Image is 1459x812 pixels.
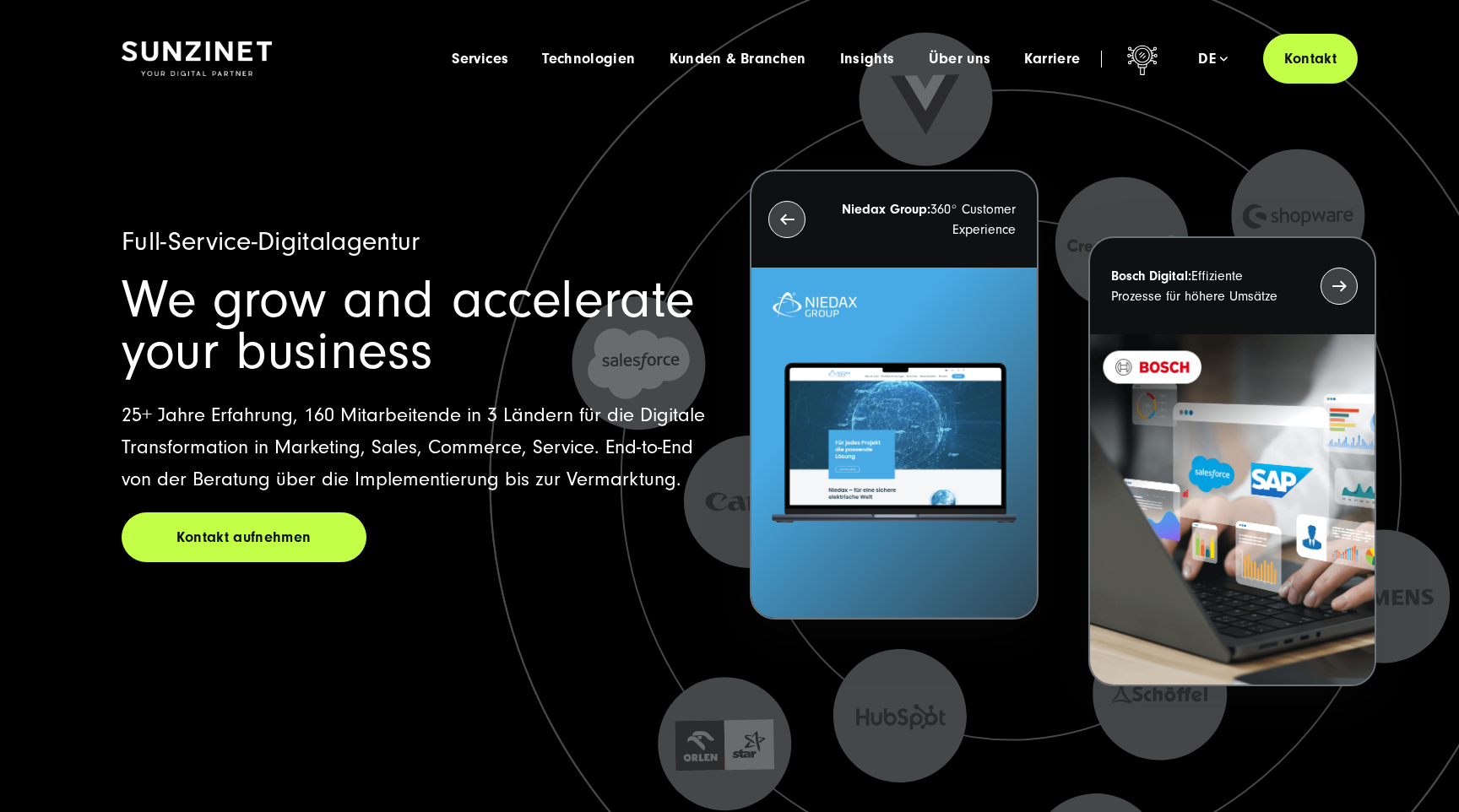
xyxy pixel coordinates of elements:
button: Niedax Group:360° Customer Experience Letztes Projekt von Niedax. Ein Laptop auf dem die Niedax W... [750,170,1038,620]
p: 360° Customer Experience [836,199,1015,240]
button: Bosch Digital:Effiziente Prozesse für höhere Umsätze BOSCH - Kundeprojekt - Digital Transformatio... [1088,236,1376,686]
div: de [1198,51,1228,68]
a: Insights [840,51,895,68]
strong: Bosch Digital: [1111,268,1191,284]
a: Kunden & Branchen [670,51,806,68]
strong: Niedax Group: [842,202,930,217]
img: BOSCH - Kundeprojekt - Digital Transformation Agentur SUNZINET [1090,334,1375,685]
a: Kontakt [1263,34,1358,84]
img: Letztes Projekt von Niedax. Ein Laptop auf dem die Niedax Website geöffnet ist, auf blauem Hinter... [751,268,1036,618]
a: Technologien [542,51,635,68]
p: 25+ Jahre Erfahrung, 160 Mitarbeitende in 3 Ländern für die Digitale Transformation in Marketing,... [122,399,709,495]
span: Full-Service-Digitalagentur [122,226,420,257]
a: Karriere [1024,51,1080,68]
p: Effiziente Prozesse für höhere Umsätze [1111,266,1290,306]
img: SUNZINET Full Service Digital Agentur [122,41,272,77]
a: Kontakt aufnehmen [122,512,366,562]
a: Über uns [929,51,991,68]
span: We grow and accelerate your business [122,269,695,382]
a: Services [452,51,508,68]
